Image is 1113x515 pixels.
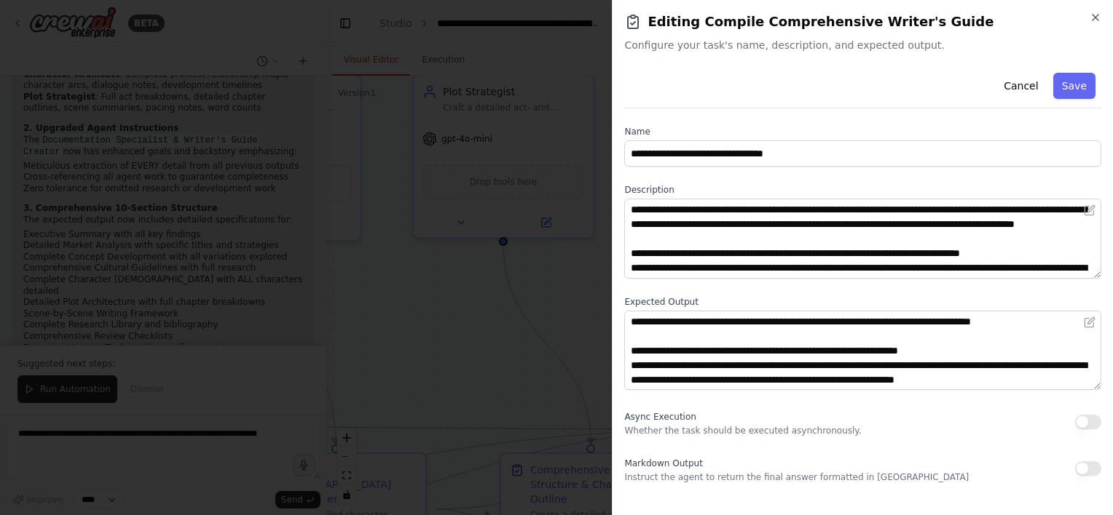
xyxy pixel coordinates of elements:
[624,412,696,422] span: Async Execution
[624,126,1101,137] label: Name
[995,73,1047,99] button: Cancel
[624,12,1101,32] h2: Editing Compile Comprehensive Writer's Guide
[1081,314,1098,331] button: Open in editor
[624,458,702,468] span: Markdown Output
[1081,201,1098,219] button: Open in editor
[624,471,969,483] p: Instruct the agent to return the final answer formatted in [GEOGRAPHIC_DATA]
[624,425,861,436] p: Whether the task should be executed asynchronously.
[1053,73,1096,99] button: Save
[624,296,1101,308] label: Expected Output
[624,184,1101,196] label: Description
[624,38,1101,52] span: Configure your task's name, description, and expected output.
